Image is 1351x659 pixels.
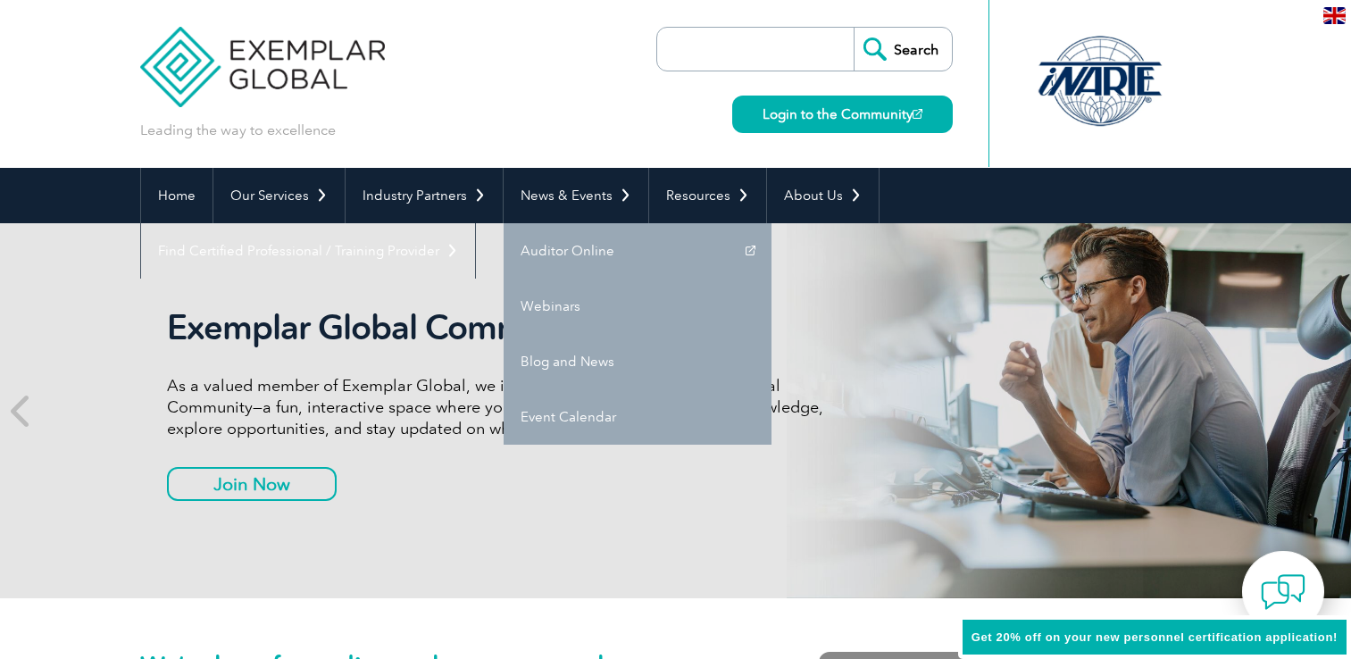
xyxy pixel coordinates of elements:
input: Search [854,28,952,71]
span: Get 20% off on your new personnel certification application! [972,630,1338,644]
img: open_square.png [913,109,922,119]
p: As a valued member of Exemplar Global, we invite you to join the Exemplar Global Community—a fun,... [167,375,837,439]
a: Home [141,168,213,223]
p: Leading the way to excellence [140,121,336,140]
a: Industry Partners [346,168,503,223]
a: Webinars [504,279,771,334]
a: Resources [649,168,766,223]
a: Our Services [213,168,345,223]
img: contact-chat.png [1261,570,1305,614]
a: Login to the Community [732,96,953,133]
a: Blog and News [504,334,771,389]
a: News & Events [504,168,648,223]
a: Find Certified Professional / Training Provider [141,223,475,279]
a: Join Now [167,467,337,501]
img: en [1323,7,1346,24]
a: About Us [767,168,879,223]
a: Event Calendar [504,389,771,445]
a: Auditor Online [504,223,771,279]
h2: Exemplar Global Community [167,307,837,348]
